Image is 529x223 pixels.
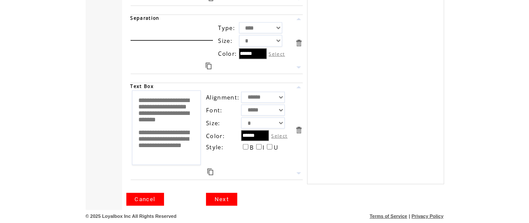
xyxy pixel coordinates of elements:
a: Move this item up [295,15,303,23]
span: Type: [218,24,236,32]
a: Move this item down [295,63,303,72]
a: Next [206,193,237,206]
a: Duplicate this item [207,169,213,175]
span: U [274,144,278,151]
a: Privacy Policy [412,214,444,219]
span: Font: [206,106,223,114]
a: Terms of Service [370,214,407,219]
span: I [263,144,265,151]
a: Move this item up [295,83,303,91]
label: Select [271,133,287,139]
span: Color: [218,50,237,57]
span: Alignment: [206,93,239,101]
a: Cancel [126,193,164,206]
span: Size: [206,119,221,127]
span: | [409,214,410,219]
a: Delete this item [295,126,303,134]
span: Color: [206,132,225,140]
span: B [250,144,254,151]
a: Duplicate this item [206,63,212,69]
label: Select [269,51,285,57]
span: © 2025 Loyalbox Inc All Rights Reserved [86,214,177,219]
span: Style: [206,143,224,151]
span: Text Box [131,83,154,89]
a: Delete this item [295,39,303,47]
span: Size: [218,37,233,45]
a: Move this item down [295,169,303,178]
span: Separation [131,15,160,21]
